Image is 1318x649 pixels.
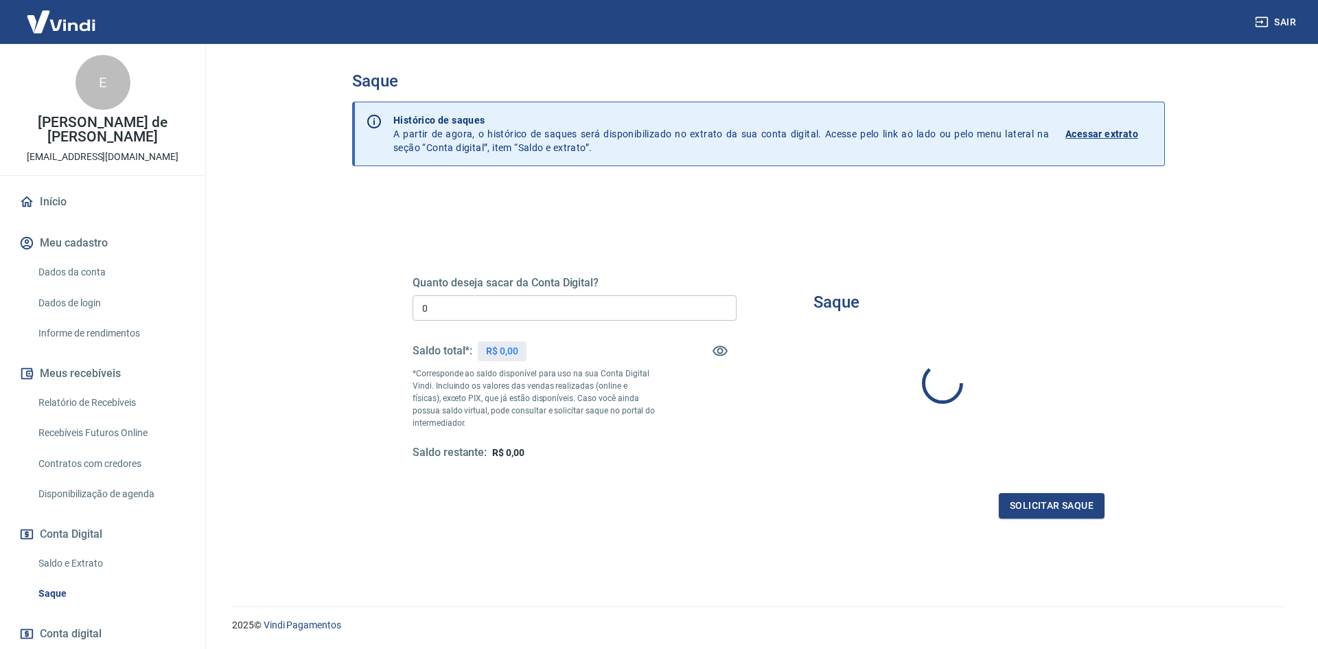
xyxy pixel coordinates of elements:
[413,446,487,460] h5: Saldo restante:
[492,447,524,458] span: R$ 0,00
[486,344,518,358] p: R$ 0,00
[1065,127,1138,141] p: Acessar extrato
[999,493,1105,519] button: Solicitar saque
[33,389,189,417] a: Relatório de Recebíveis
[16,358,189,389] button: Meus recebíveis
[413,344,472,358] h5: Saldo total*:
[413,276,737,290] h5: Quanto deseja sacar da Conta Digital?
[813,293,859,312] h3: Saque
[232,618,1285,633] p: 2025 ©
[16,187,189,217] a: Início
[16,228,189,258] button: Meu cadastro
[33,549,189,578] a: Saldo e Extrato
[1065,113,1153,155] a: Acessar extrato
[40,624,102,644] span: Conta digital
[16,1,106,43] img: Vindi
[352,71,1165,91] h3: Saque
[33,289,189,317] a: Dados de login
[33,258,189,286] a: Dados da conta
[11,115,194,144] p: [PERSON_NAME] de [PERSON_NAME]
[393,113,1049,127] p: Histórico de saques
[16,619,189,649] a: Conta digital
[1252,10,1302,35] button: Sair
[33,419,189,447] a: Recebíveis Futuros Online
[16,519,189,549] button: Conta Digital
[76,55,130,110] div: E
[413,367,656,429] p: *Corresponde ao saldo disponível para uso na sua Conta Digital Vindi. Incluindo os valores das ve...
[33,480,189,508] a: Disponibilização de agenda
[33,319,189,348] a: Informe de rendimentos
[33,580,189,608] a: Saque
[264,619,341,630] a: Vindi Pagamentos
[393,113,1049,155] p: A partir de agora, o histórico de saques será disponibilizado no extrato da sua conta digital. Ac...
[33,450,189,478] a: Contratos com credores
[27,150,178,164] p: [EMAIL_ADDRESS][DOMAIN_NAME]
